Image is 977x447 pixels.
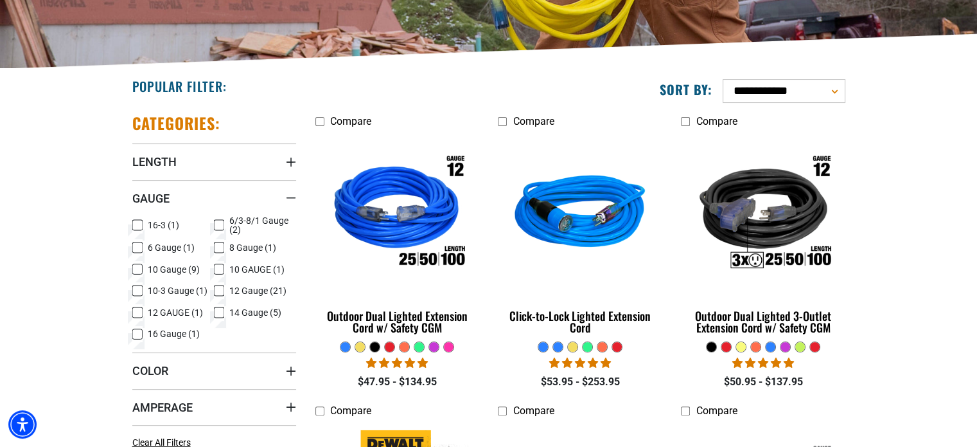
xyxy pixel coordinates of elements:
span: Compare [696,405,737,417]
span: 12 GAUGE (1) [148,308,203,317]
span: 16 Gauge (1) [148,329,200,338]
span: 6/3-8/1 Gauge (2) [229,216,291,234]
summary: Amperage [132,389,296,425]
div: $53.95 - $253.95 [498,374,662,390]
img: blue [499,140,661,288]
div: $47.95 - $134.95 [315,374,479,390]
span: Compare [330,115,371,127]
span: Compare [513,405,554,417]
summary: Gauge [132,180,296,216]
img: Outdoor Dual Lighted 3-Outlet Extension Cord w/ Safety CGM [682,140,844,288]
a: blue Click-to-Lock Lighted Extension Cord [498,134,662,341]
span: Length [132,154,177,169]
div: Outdoor Dual Lighted 3-Outlet Extension Cord w/ Safety CGM [681,310,845,333]
span: 10 GAUGE (1) [229,265,285,274]
span: 4.81 stars [366,357,428,369]
span: 12 Gauge (21) [229,286,286,295]
div: $50.95 - $137.95 [681,374,845,390]
span: 4.87 stars [549,357,611,369]
span: 6 Gauge (1) [148,243,195,252]
span: 10-3 Gauge (1) [148,286,207,295]
img: Outdoor Dual Lighted Extension Cord w/ Safety CGM [316,140,478,288]
a: Outdoor Dual Lighted Extension Cord w/ Safety CGM Outdoor Dual Lighted Extension Cord w/ Safety CGM [315,134,479,341]
div: Accessibility Menu [8,410,37,439]
div: Outdoor Dual Lighted Extension Cord w/ Safety CGM [315,310,479,333]
span: Compare [513,115,554,127]
span: 16-3 (1) [148,221,179,230]
h2: Categories: [132,113,221,133]
summary: Color [132,352,296,388]
span: 14 Gauge (5) [229,308,281,317]
label: Sort by: [660,81,712,98]
span: 4.80 stars [732,357,794,369]
span: 10 Gauge (9) [148,265,200,274]
span: Color [132,363,168,378]
span: Compare [330,405,371,417]
a: Outdoor Dual Lighted 3-Outlet Extension Cord w/ Safety CGM Outdoor Dual Lighted 3-Outlet Extensio... [681,134,845,341]
summary: Length [132,143,296,179]
h2: Popular Filter: [132,78,227,95]
span: 8 Gauge (1) [229,243,276,252]
span: Gauge [132,191,170,206]
span: Compare [696,115,737,127]
div: Click-to-Lock Lighted Extension Cord [498,310,662,333]
span: Amperage [132,400,193,415]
